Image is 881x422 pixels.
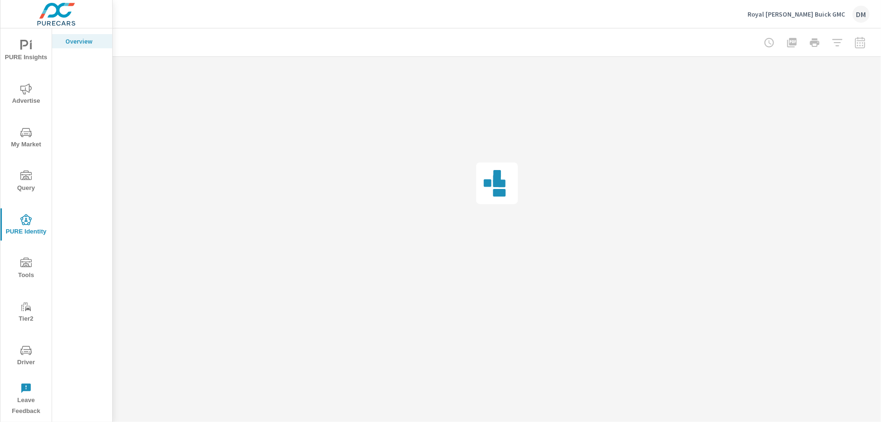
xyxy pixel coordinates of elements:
span: PURE Identity [3,214,49,237]
span: Tools [3,258,49,281]
span: Driver [3,345,49,368]
span: Query [3,171,49,194]
div: nav menu [0,28,52,421]
p: Royal [PERSON_NAME] Buick GMC [748,10,845,18]
span: My Market [3,127,49,150]
div: DM [853,6,870,23]
span: Advertise [3,83,49,107]
span: Leave Feedback [3,383,49,417]
div: Overview [52,34,112,48]
p: Overview [65,36,105,46]
span: PURE Insights [3,40,49,63]
span: Tier2 [3,301,49,324]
